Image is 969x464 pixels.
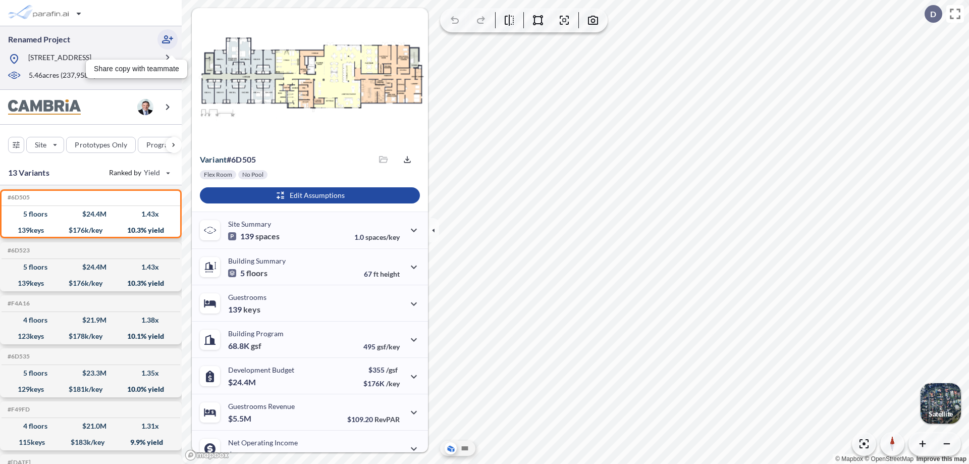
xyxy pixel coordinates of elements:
[255,231,280,241] span: spaces
[228,414,253,424] p: $5.5M
[228,293,266,301] p: Guestrooms
[929,410,953,418] p: Satellite
[144,168,160,178] span: Yield
[146,140,175,150] p: Program
[386,366,398,374] span: /gsf
[228,377,257,387] p: $24.4M
[228,268,267,278] p: 5
[365,233,400,241] span: spaces/key
[835,455,863,462] a: Mapbox
[228,341,261,351] p: 68.8K
[228,231,280,241] p: 139
[917,455,966,462] a: Improve this map
[94,64,179,74] p: Share copy with teammate
[29,70,96,81] p: 5.46 acres ( 237,958 sf)
[138,137,192,153] button: Program
[228,366,294,374] p: Development Budget
[243,304,260,315] span: keys
[242,171,263,179] p: No Pool
[66,137,136,153] button: Prototypes Only
[228,220,271,228] p: Site Summary
[363,379,400,388] p: $176K
[6,300,30,307] h5: Click to copy the code
[228,256,286,265] p: Building Summary
[373,270,379,278] span: ft
[921,383,961,424] button: Switcher ImageSatellite
[445,442,457,454] button: Aerial View
[200,154,256,165] p: # 6d505
[228,438,298,447] p: Net Operating Income
[228,450,253,460] p: $2.5M
[251,341,261,351] span: gsf
[386,379,400,388] span: /key
[200,187,420,203] button: Edit Assumptions
[8,167,49,179] p: 13 Variants
[35,140,46,150] p: Site
[75,140,127,150] p: Prototypes Only
[363,342,400,351] p: 495
[200,154,227,164] span: Variant
[930,10,936,19] p: D
[459,442,471,454] button: Site Plan
[363,366,400,374] p: $355
[347,415,400,424] p: $109.20
[228,402,295,410] p: Guestrooms Revenue
[8,99,81,115] img: BrandImage
[185,449,229,461] a: Mapbox homepage
[204,171,232,179] p: Flex Room
[101,165,177,181] button: Ranked by Yield
[137,99,153,115] img: user logo
[8,34,70,45] p: Renamed Project
[228,304,260,315] p: 139
[6,406,30,413] h5: Click to copy the code
[28,53,91,65] p: [STREET_ADDRESS]
[228,329,284,338] p: Building Program
[378,451,400,460] span: margin
[865,455,913,462] a: OpenStreetMap
[6,353,30,360] h5: Click to copy the code
[374,415,400,424] span: RevPAR
[377,342,400,351] span: gsf/key
[290,190,345,200] p: Edit Assumptions
[364,270,400,278] p: 67
[354,233,400,241] p: 1.0
[26,137,64,153] button: Site
[246,268,267,278] span: floors
[380,270,400,278] span: height
[357,451,400,460] p: 45.0%
[921,383,961,424] img: Switcher Image
[6,247,30,254] h5: Click to copy the code
[6,194,30,201] h5: Click to copy the code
